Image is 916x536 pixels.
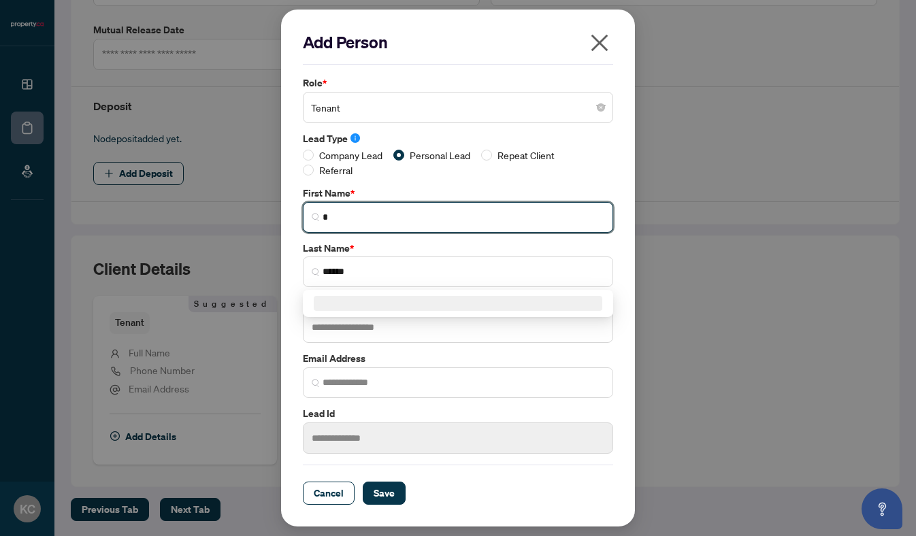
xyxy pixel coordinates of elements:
label: First Name [303,186,613,201]
span: info-circle [350,133,360,143]
img: search_icon [312,268,320,276]
label: Last Name [303,241,613,256]
button: Cancel [303,482,355,505]
span: close-circle [597,103,605,112]
span: close [589,32,610,54]
span: Tenant [311,95,605,120]
label: Lead Id [303,406,613,421]
img: search_icon [312,213,320,221]
label: Email Address [303,351,613,366]
h2: Add Person [303,31,613,53]
label: Role [303,76,613,90]
span: Personal Lead [404,148,476,163]
button: Save [363,482,406,505]
button: Open asap [862,488,902,529]
span: Repeat Client [492,148,560,163]
span: Company Lead [314,148,388,163]
span: Referral [314,163,358,178]
span: Save [374,482,395,504]
label: Lead Type [303,131,613,146]
img: search_icon [312,379,320,387]
span: Cancel [314,482,344,504]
